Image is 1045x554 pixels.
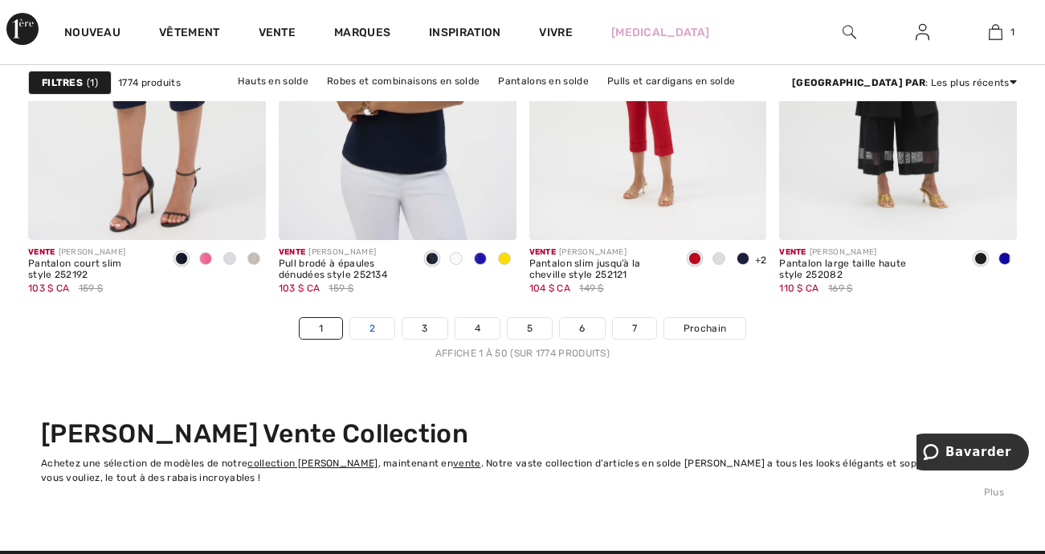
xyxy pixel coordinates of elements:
[707,246,731,273] div: White
[28,283,69,294] span: 103 $ CA
[529,283,570,294] span: 104 $ CA
[242,246,266,273] div: Moonstone
[28,346,1017,361] div: Affiche 1 à 50 (sur 1774 produits)
[6,13,39,45] img: 1ère Avenue
[664,318,745,339] a: Prochain
[683,246,707,273] div: Radiant red
[508,318,552,339] a: 5
[989,22,1002,42] img: Mon sac
[779,283,818,294] span: 110 $ CA
[792,77,1010,88] font: : Les plus récents
[28,246,157,259] div: [PERSON_NAME]
[916,22,929,42] img: Mes infos
[41,485,1004,499] div: Plus
[560,318,604,339] a: 6
[520,92,685,112] a: Vêtements d’extérieur en solde
[828,281,853,295] span: 169 $
[288,92,428,112] a: Vestes et blazers en solde
[539,24,573,41] a: Vivre
[529,259,670,281] div: Pantalon slim jusqu’à la cheville style 252121
[300,318,342,339] a: 1
[903,22,942,43] a: Sign In
[779,246,956,259] div: [PERSON_NAME]
[579,281,604,295] span: 149 $
[79,281,104,295] span: 159 $
[334,26,390,43] a: Marques
[916,434,1029,474] iframe: Opens a widget where you can chat to one of our agents
[319,71,488,92] a: Robes et combinaisons en solde
[453,458,481,469] a: vente
[429,26,500,43] span: Inspiration
[41,418,1004,449] h2: [PERSON_NAME] Vente Collection
[279,246,407,259] div: [PERSON_NAME]
[420,246,444,273] div: Midnight Blue 40
[350,318,394,339] a: 2
[613,318,656,339] a: 7
[755,255,767,266] span: +2
[169,246,194,273] div: Midnight Blue
[159,26,219,43] a: Vêtement
[843,22,856,42] img: Rechercher sur le site Web
[230,71,316,92] a: Hauts en solde
[279,283,320,294] span: 103 $ CA
[684,321,726,336] span: Prochain
[41,456,1004,485] div: Achetez une sélection de modèles de notre , maintenant en . Notre vaste collection d’articles en ...
[329,281,353,295] span: 159 $
[279,259,407,281] div: Pull brodé à épaules dénudées style 252134
[779,259,956,281] div: Pantalon large taille haute style 252082
[247,458,378,469] a: collection [PERSON_NAME]
[259,26,296,43] a: Vente
[529,246,670,259] div: [PERSON_NAME]
[490,71,596,92] a: Pantalons en solde
[279,247,306,257] span: Vente
[611,24,709,41] a: [MEDICAL_DATA]
[64,26,120,43] a: Nouveau
[792,77,925,88] strong: [GEOGRAPHIC_DATA] par
[402,318,447,339] a: 3
[731,246,755,273] div: Midnight Blue
[492,246,516,273] div: Citrus
[194,246,218,273] div: Bubble gum
[444,246,468,273] div: Vanilla 30
[87,75,98,90] span: 1
[118,75,181,90] span: 1774 produits
[28,247,55,257] span: Vente
[969,246,993,273] div: Black
[993,246,1017,273] div: Royal Sapphire 163
[960,22,1031,42] a: 1
[1010,25,1014,39] span: 1
[468,246,492,273] div: Royal Sapphire 163
[455,318,500,339] a: 4
[599,71,743,92] a: Pulls et cardigans en solde
[529,247,557,257] span: Vente
[431,92,518,112] a: Jupes en solde
[28,317,1017,361] nav: Navigation de page
[779,247,806,257] span: Vente
[218,246,242,273] div: White
[42,75,83,90] strong: Filtres
[28,259,157,281] div: Pantalon court slim style 252192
